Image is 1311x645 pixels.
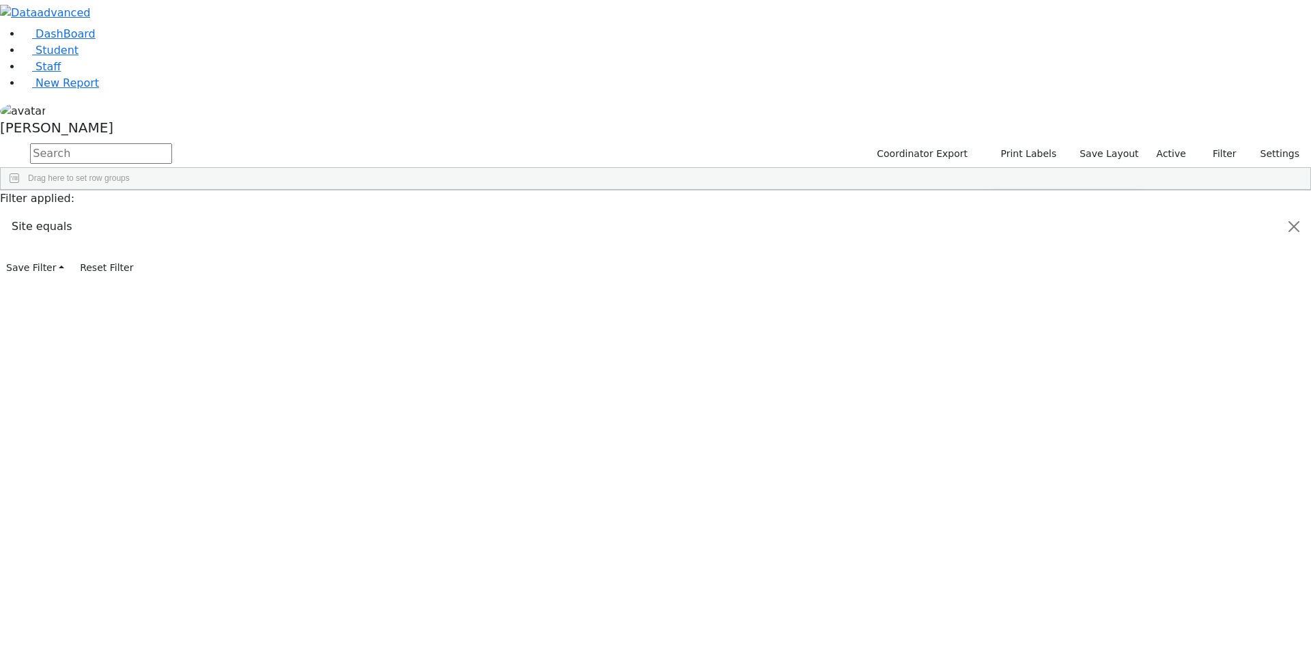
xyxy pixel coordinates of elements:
button: Close [1278,207,1310,246]
input: Search [30,143,172,164]
button: Reset Filter [74,257,139,278]
button: Save Layout [1073,143,1144,164]
button: Print Labels [985,143,1062,164]
span: Student [36,44,79,57]
label: Active [1151,143,1192,164]
button: Settings [1243,143,1306,164]
span: New Report [36,76,99,89]
span: Drag here to set row groups [28,173,130,183]
button: Coordinator Export [868,143,974,164]
a: New Report [22,76,99,89]
a: Staff [22,60,61,73]
span: DashBoard [36,27,96,40]
span: Staff [36,60,61,73]
button: Filter [1195,143,1243,164]
a: Student [22,44,79,57]
a: DashBoard [22,27,96,40]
